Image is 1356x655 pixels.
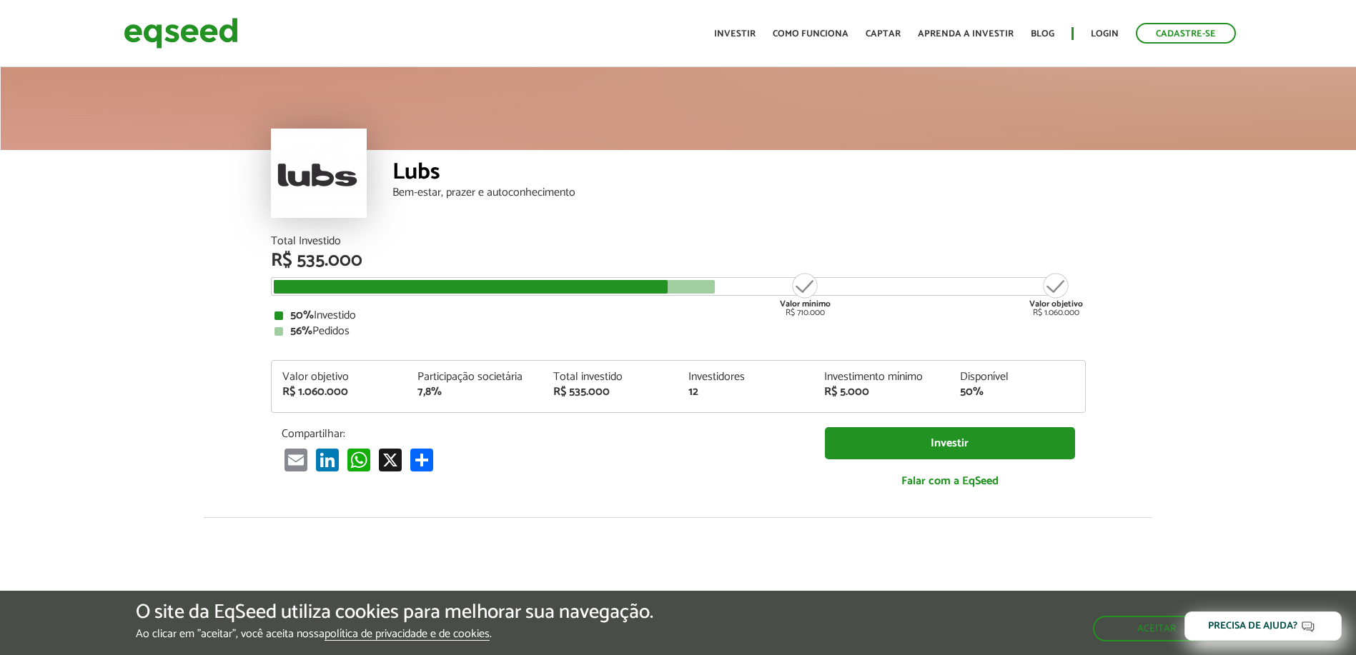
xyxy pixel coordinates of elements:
div: 7,8% [417,386,532,398]
div: R$ 1.060.000 [1029,271,1083,317]
strong: 56% [290,321,312,341]
div: Disponível [960,371,1074,383]
div: Investido [274,310,1082,321]
div: Total Investido [271,236,1086,247]
a: Como funciona [773,29,848,39]
div: Investidores [688,371,803,383]
strong: Valor mínimo [780,297,831,311]
div: Total investido [553,371,668,383]
div: Lubs [392,161,1086,187]
div: 12 [688,386,803,398]
a: Email [282,448,310,471]
div: 50% [960,386,1074,398]
a: LinkedIn [313,448,342,471]
strong: 50% [290,306,314,325]
a: Login [1091,29,1119,39]
a: Compartilhar [407,448,436,471]
a: Investir [714,29,756,39]
div: R$ 5.000 [824,386,939,398]
div: R$ 1.060.000 [282,386,397,398]
div: R$ 535.000 [271,251,1086,270]
a: Captar [866,29,901,39]
a: WhatsApp [345,448,373,471]
div: Investimento mínimo [824,371,939,383]
h5: O site da EqSeed utiliza cookies para melhorar sua navegação. [136,601,653,624]
a: Investir [825,427,1075,459]
a: política de privacidade e de cookies [325,629,490,641]
div: Participação societária [417,371,532,383]
button: Aceitar [1093,616,1220,641]
a: Blog [1031,29,1054,39]
div: Valor objetivo [282,371,397,383]
div: Pedidos [274,326,1082,337]
a: X [376,448,405,471]
a: Aprenda a investir [918,29,1014,39]
a: Cadastre-se [1136,23,1236,44]
strong: Valor objetivo [1029,297,1083,311]
p: Compartilhar: [282,427,803,441]
p: Ao clicar em "aceitar", você aceita nossa . [136,627,653,641]
a: Falar com a EqSeed [825,466,1075,496]
img: EqSeed [124,14,238,52]
div: R$ 710.000 [778,271,832,317]
div: Bem-estar, prazer e autoconhecimento [392,187,1086,199]
div: R$ 535.000 [553,386,668,398]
